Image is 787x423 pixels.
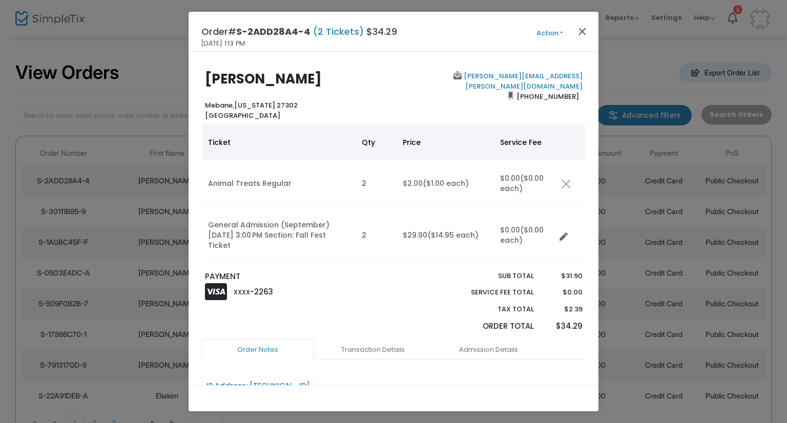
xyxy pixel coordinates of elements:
[202,124,585,264] div: Data table
[250,286,273,297] span: -2263
[562,179,571,188] img: cross.png
[500,225,544,245] span: ($0.00 each)
[205,70,322,88] b: [PERSON_NAME]
[397,124,494,160] th: Price
[236,25,310,38] span: S-2ADD28A4-4
[202,160,356,207] td: Animal Treats Regular
[201,38,245,49] span: [DATE] 1:13 PM
[234,288,250,297] span: XXXX
[427,230,479,240] span: ($14.95 each)
[544,271,582,281] p: $31.90
[356,160,397,207] td: 2
[310,25,366,38] span: (2 Tickets)
[206,380,310,391] div: IP Address: [TECHNICAL_ID]
[494,207,555,264] td: $0.00
[205,100,234,110] span: Mebane,
[202,124,356,160] th: Ticket
[356,207,397,264] td: 2
[317,339,429,361] a: Transaction Details
[447,287,534,298] p: Service Fee Total
[397,207,494,264] td: $29.90
[576,25,589,38] button: Close
[432,339,545,361] a: Admission Details
[397,160,494,207] td: $2.00
[462,71,583,91] a: [PERSON_NAME][EMAIL_ADDRESS][PERSON_NAME][DOMAIN_NAME]
[201,339,314,361] a: Order Notes
[356,124,397,160] th: Qty
[494,160,555,207] td: $0.00
[544,321,582,332] p: $34.29
[205,100,298,120] b: [US_STATE] 27302 [GEOGRAPHIC_DATA]
[447,304,534,314] p: Tax Total
[202,207,356,264] td: General Admission (September) [DATE] 3:00 PM Section: Fall Fest Ticket
[500,173,544,194] span: ($0.00 each)
[205,271,389,283] p: PAYMENT
[201,25,397,38] h4: Order# $34.29
[423,178,469,188] span: ($1.00 each)
[447,271,534,281] p: Sub total
[513,88,583,104] span: [PHONE_NUMBER]
[494,124,555,160] th: Service Fee
[544,304,582,314] p: $2.39
[519,28,581,39] button: Action
[447,321,534,332] p: Order Total
[544,287,582,298] p: $0.00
